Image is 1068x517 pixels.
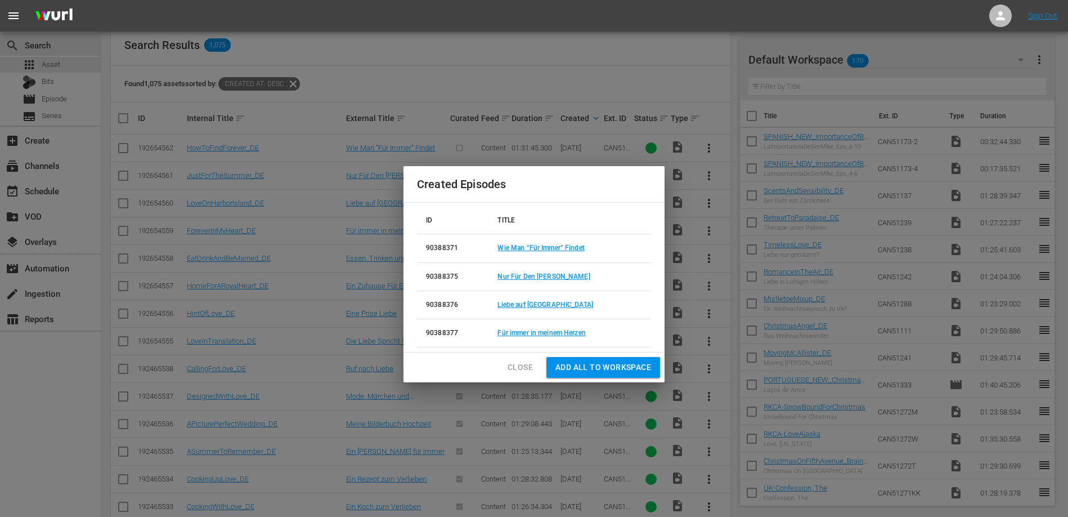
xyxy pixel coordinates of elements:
[417,291,488,319] td: 90388376
[497,273,590,280] a: Nur Für Den [PERSON_NAME]
[417,207,488,234] th: ID
[508,360,533,375] span: Close
[555,360,651,375] span: Add all to Workspace
[497,301,593,309] a: Liebe auf [GEOGRAPHIC_DATA]
[417,234,488,262] td: 90388371
[1028,11,1057,20] a: Sign Out
[497,329,585,337] a: Für immer in meinem Herzen
[417,319,488,347] td: 90388377
[488,207,651,234] th: TITLE
[417,262,488,291] td: 90388375
[546,357,660,378] button: Add all to Workspace
[499,357,542,378] button: Close
[497,244,584,252] a: Wie Man “Für Immer” Findet
[417,175,651,193] h2: Created Episodes
[7,9,20,23] span: menu
[27,3,81,29] img: ans4CAIJ8jUAAAAAAAAAAAAAAAAAAAAAAAAgQb4GAAAAAAAAAAAAAAAAAAAAAAAAJMjXAAAAAAAAAAAAAAAAAAAAAAAAgAT5G...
